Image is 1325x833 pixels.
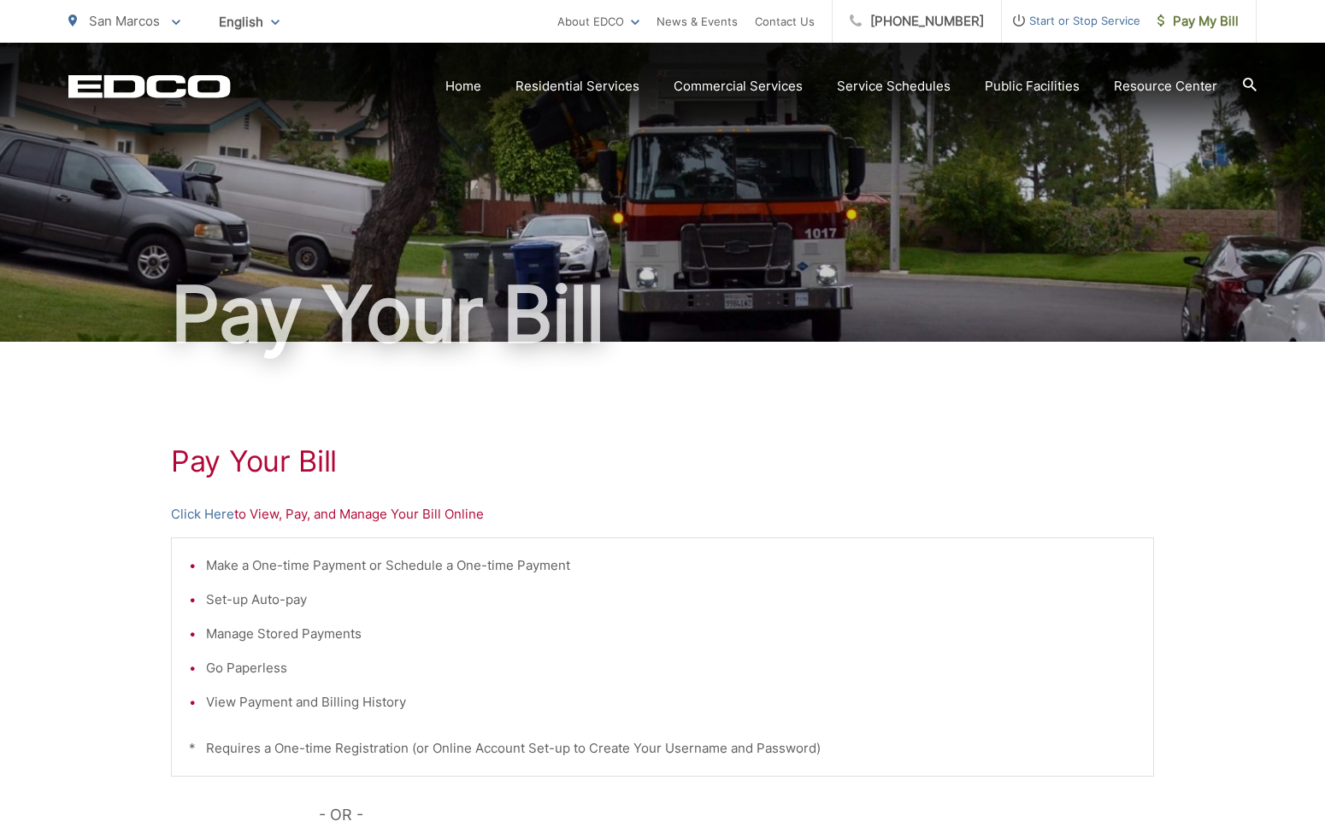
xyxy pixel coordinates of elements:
[68,74,231,98] a: EDCD logo. Return to the homepage.
[206,692,1136,713] li: View Payment and Billing History
[206,555,1136,576] li: Make a One-time Payment or Schedule a One-time Payment
[206,7,292,37] span: English
[89,13,160,29] span: San Marcos
[755,11,815,32] a: Contact Us
[445,76,481,97] a: Home
[189,738,1136,759] p: * Requires a One-time Registration (or Online Account Set-up to Create Your Username and Password)
[206,590,1136,610] li: Set-up Auto-pay
[1114,76,1217,97] a: Resource Center
[837,76,951,97] a: Service Schedules
[674,76,803,97] a: Commercial Services
[171,504,1154,525] p: to View, Pay, and Manage Your Bill Online
[171,444,1154,478] h1: Pay Your Bill
[985,76,1080,97] a: Public Facilities
[171,504,234,525] a: Click Here
[1157,11,1239,32] span: Pay My Bill
[557,11,639,32] a: About EDCO
[657,11,738,32] a: News & Events
[515,76,639,97] a: Residential Services
[206,658,1136,678] li: Go Paperless
[206,624,1136,644] li: Manage Stored Payments
[68,272,1257,357] h1: Pay Your Bill
[319,802,1155,828] p: - OR -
